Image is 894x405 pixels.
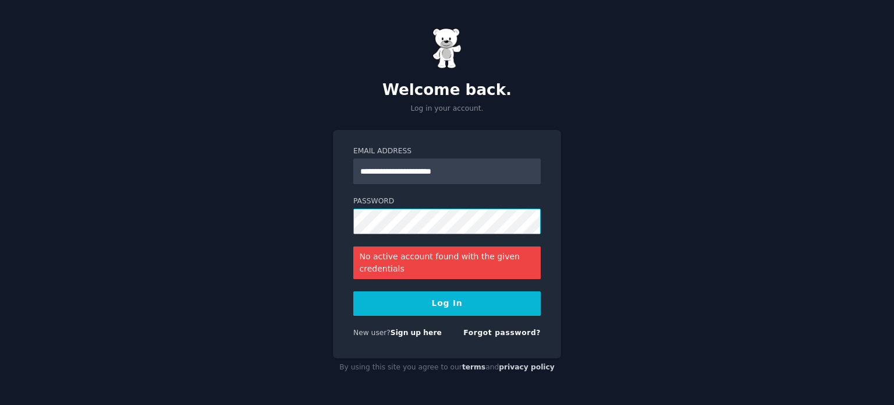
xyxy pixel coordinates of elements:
[432,28,462,69] img: Gummy Bear
[391,329,442,337] a: Sign up here
[353,196,541,207] label: Password
[353,146,541,157] label: Email Address
[333,104,561,114] p: Log in your account.
[353,246,541,279] div: No active account found with the given credentials
[333,358,561,377] div: By using this site you agree to our and
[499,363,555,371] a: privacy policy
[353,329,391,337] span: New user?
[463,329,541,337] a: Forgot password?
[333,81,561,100] h2: Welcome back.
[462,363,485,371] a: terms
[353,291,541,316] button: Log In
